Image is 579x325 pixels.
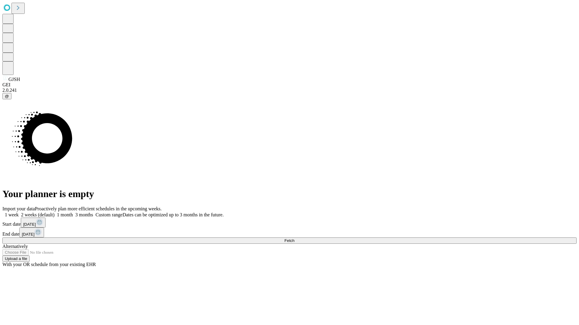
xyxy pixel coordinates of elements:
span: [DATE] [22,232,34,237]
span: GJSH [8,77,20,82]
span: Alternatively [2,244,28,249]
div: Start date [2,218,577,227]
span: @ [5,94,9,98]
div: GEI [2,82,577,88]
h1: Your planner is empty [2,188,577,200]
span: With your OR schedule from your existing EHR [2,262,96,267]
span: Custom range [96,212,122,217]
button: Fetch [2,237,577,244]
button: @ [2,93,11,99]
span: 1 week [5,212,19,217]
div: 2.0.241 [2,88,577,93]
span: Fetch [284,238,294,243]
span: Dates can be optimized up to 3 months in the future. [122,212,223,217]
span: Import your data [2,206,35,211]
span: 3 months [75,212,93,217]
span: 2 weeks (default) [21,212,55,217]
div: End date [2,227,577,237]
button: [DATE] [19,227,44,237]
span: [DATE] [23,222,36,227]
span: 1 month [57,212,73,217]
button: Upload a file [2,255,30,262]
button: [DATE] [21,218,46,227]
span: Proactively plan more efficient schedules in the upcoming weeks. [35,206,162,211]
